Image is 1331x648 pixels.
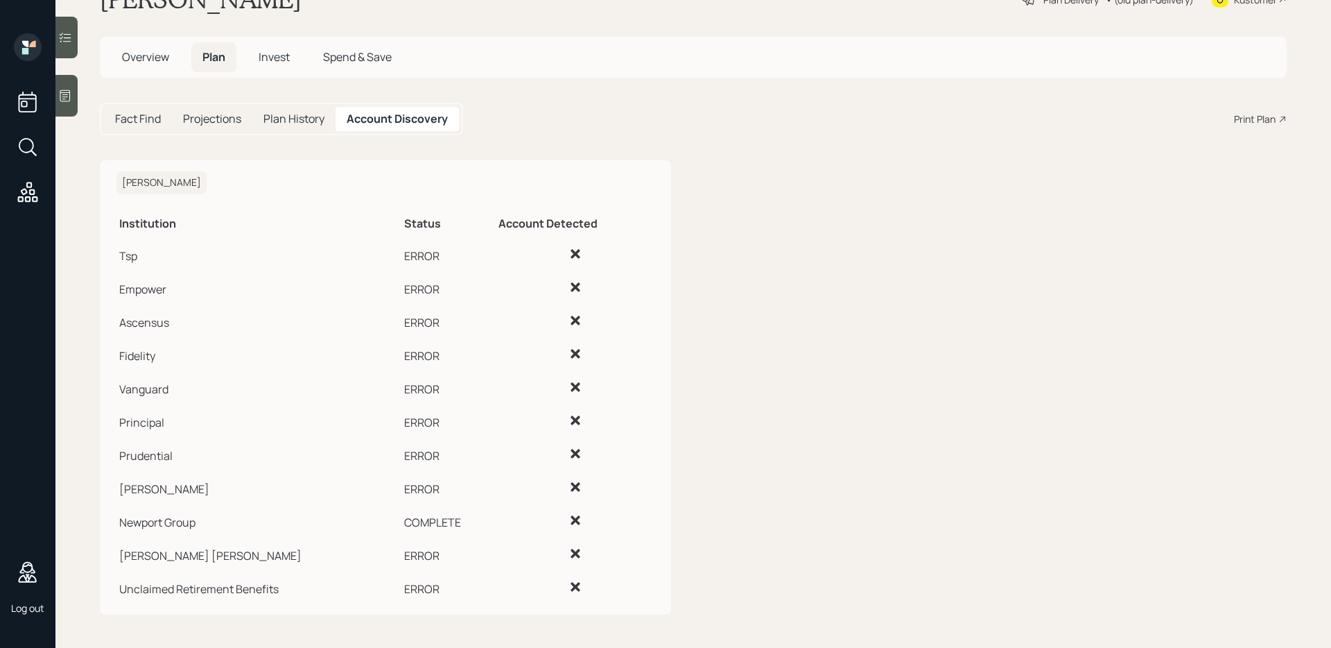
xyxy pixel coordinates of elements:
[401,370,496,404] td: ERROR
[116,237,401,271] td: Tsp
[116,171,207,194] h6: [PERSON_NAME]
[116,570,401,604] td: Unclaimed Retirement Benefits
[401,337,496,370] td: ERROR
[401,470,496,504] td: ERROR
[401,437,496,470] td: ERROR
[263,112,324,126] h5: Plan History
[122,49,169,65] span: Overview
[401,404,496,437] td: ERROR
[401,304,496,337] td: ERROR
[116,404,401,437] td: Principal
[259,49,290,65] span: Invest
[116,437,401,470] td: Prudential
[183,112,241,126] h5: Projections
[116,337,401,370] td: Fidelity
[401,271,496,304] td: ERROR
[116,537,401,570] td: [PERSON_NAME] [PERSON_NAME]
[347,112,448,126] h5: Account Discovery
[401,537,496,570] td: ERROR
[323,49,392,65] span: Spend & Save
[401,570,496,604] td: ERROR
[401,504,496,537] td: COMPLETE
[116,370,401,404] td: Vanguard
[401,237,496,271] td: ERROR
[116,205,401,237] th: Institution
[1234,112,1276,126] div: Print Plan
[115,112,161,126] h5: Fact Find
[116,271,401,304] td: Empower
[496,205,654,237] th: Account Detected
[116,304,401,337] td: Ascensus
[11,602,44,615] div: Log out
[401,205,496,237] th: Status
[116,504,401,537] td: Newport Group
[202,49,225,65] span: Plan
[116,470,401,504] td: [PERSON_NAME]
